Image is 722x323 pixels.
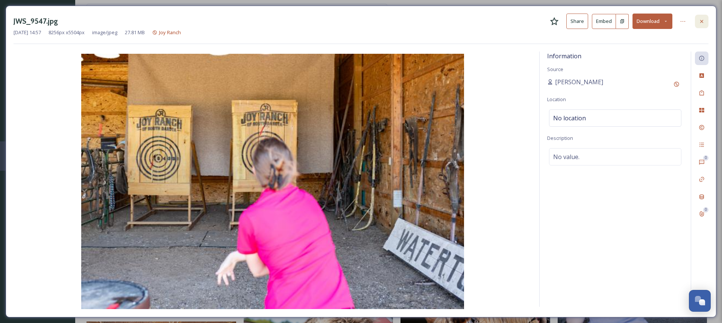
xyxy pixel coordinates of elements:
div: 0 [703,155,708,161]
span: Joy Ranch [159,29,181,36]
span: Source [547,66,563,73]
span: 8256 px x 5504 px [49,29,85,36]
img: 7a64564d-146c-413a-b5aa-391f80745ae7.jpg [14,54,532,309]
span: [DATE] 14:57 [14,29,41,36]
span: Location [547,96,566,103]
h3: JWS_9547.jpg [14,16,58,27]
button: Embed [592,14,616,29]
span: [PERSON_NAME] [555,77,603,86]
span: No location [553,114,586,123]
span: Information [547,52,581,60]
span: No value. [553,152,579,161]
button: Open Chat [689,290,711,312]
div: 0 [703,207,708,212]
span: image/jpeg [92,29,117,36]
button: Share [566,14,588,29]
span: 27.81 MB [125,29,145,36]
button: Download [633,14,672,29]
span: Description [547,135,573,141]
